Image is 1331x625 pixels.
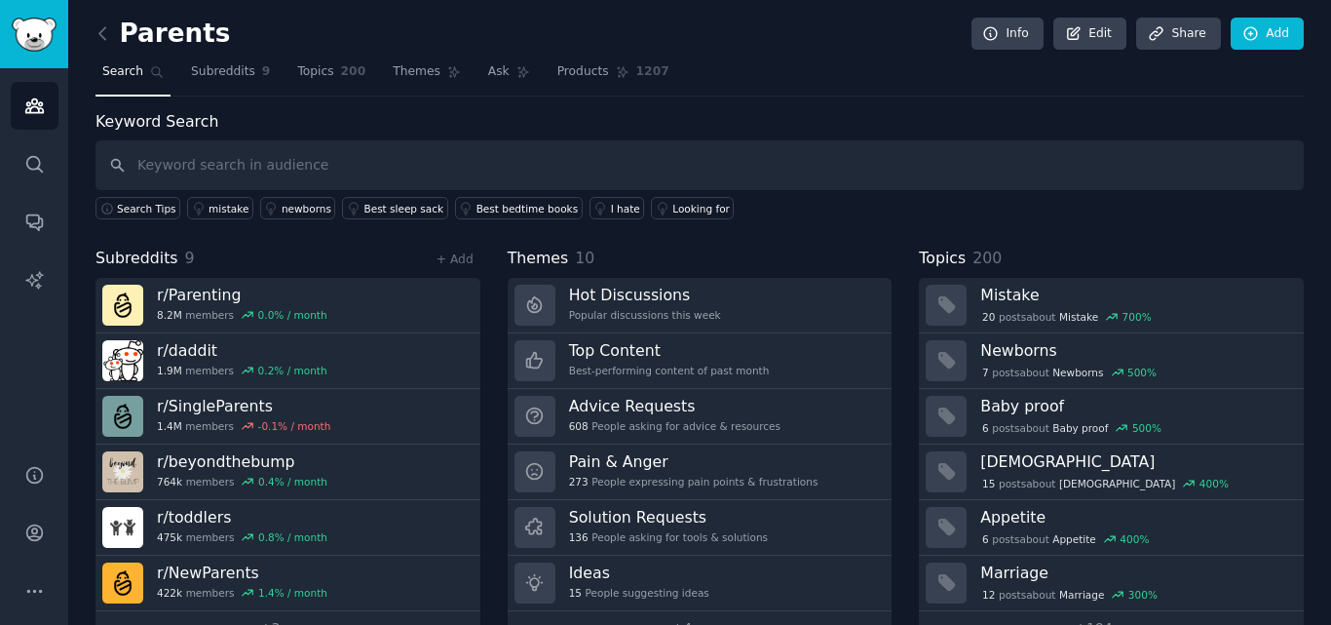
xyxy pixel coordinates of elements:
a: Marriage12postsaboutMarriage300% [919,556,1304,611]
a: I hate [589,197,645,219]
span: [DEMOGRAPHIC_DATA] [1059,477,1175,490]
div: People suggesting ideas [569,586,709,600]
div: members [157,475,327,488]
div: 400 % [1120,532,1149,546]
a: mistake [187,197,253,219]
span: Marriage [1059,588,1104,602]
a: Advice Requests608People asking for advice & resources [508,389,893,445]
span: 12 [982,588,995,602]
div: 700 % [1122,310,1152,324]
div: post s about [980,364,1158,381]
span: 15 [569,586,582,600]
div: members [157,308,327,322]
a: Products1207 [551,57,676,97]
div: Best-performing content of past month [569,364,770,377]
img: daddit [102,340,143,381]
a: + Add [437,253,474,266]
img: NewParents [102,563,143,604]
span: 9 [262,63,271,81]
div: post s about [980,419,1162,437]
h3: r/ daddit [157,340,327,361]
span: Baby proof [1052,421,1108,435]
span: 6 [982,421,989,435]
a: Share [1136,18,1220,51]
a: Subreddits9 [184,57,277,97]
span: 608 [569,419,589,433]
div: 0.0 % / month [258,308,327,322]
img: GummySearch logo [12,18,57,52]
div: post s about [980,586,1159,604]
span: Ask [488,63,510,81]
span: 20 [982,310,995,324]
a: r/daddit1.9Mmembers0.2% / month [95,333,480,389]
span: Appetite [1052,532,1096,546]
span: Topics [297,63,333,81]
span: Subreddits [95,247,178,271]
div: members [157,530,327,544]
a: Pain & Anger273People expressing pain points & frustrations [508,445,893,500]
a: Newborns7postsaboutNewborns500% [919,333,1304,389]
img: Parenting [102,285,143,326]
div: members [157,364,327,377]
div: post s about [980,475,1230,492]
h3: [DEMOGRAPHIC_DATA] [980,451,1290,472]
span: Search Tips [117,202,176,215]
h3: Hot Discussions [569,285,721,305]
span: 136 [569,530,589,544]
a: newborns [260,197,336,219]
a: Looking for [651,197,734,219]
a: Topics200 [290,57,372,97]
img: toddlers [102,507,143,548]
div: 300 % [1128,588,1158,602]
span: Topics [919,247,966,271]
div: 0.8 % / month [258,530,327,544]
span: 200 [972,249,1002,267]
a: Edit [1053,18,1126,51]
label: Keyword Search [95,112,218,131]
h3: r/ toddlers [157,507,327,527]
a: Search [95,57,171,97]
a: Add [1231,18,1304,51]
span: 10 [575,249,594,267]
span: 422k [157,586,182,600]
span: 764k [157,475,182,488]
h3: r/ NewParents [157,563,327,583]
h3: Appetite [980,507,1290,527]
h3: Ideas [569,563,709,583]
span: Themes [508,247,569,271]
a: Baby proof6postsaboutBaby proof500% [919,389,1304,445]
div: 0.2 % / month [258,364,327,377]
h3: r/ SingleParents [157,396,330,416]
div: post s about [980,530,1151,548]
div: mistake [209,202,248,215]
span: 1.9M [157,364,182,377]
span: 15 [982,477,995,490]
div: Best bedtime books [476,202,579,215]
h3: r/ beyondthebump [157,451,327,472]
div: newborns [282,202,331,215]
div: 1.4 % / month [258,586,327,600]
span: 273 [569,475,589,488]
div: People asking for advice & resources [569,419,780,433]
span: Subreddits [191,63,255,81]
h2: Parents [95,19,230,50]
input: Keyword search in audience [95,140,1304,190]
h3: Top Content [569,340,770,361]
span: 200 [341,63,366,81]
a: Top ContentBest-performing content of past month [508,333,893,389]
a: Ask [481,57,537,97]
span: Search [102,63,143,81]
a: r/toddlers475kmembers0.8% / month [95,500,480,556]
h3: Baby proof [980,396,1290,416]
span: 7 [982,366,989,379]
span: 475k [157,530,182,544]
div: post s about [980,308,1153,326]
button: Search Tips [95,197,180,219]
span: Mistake [1059,310,1098,324]
div: 0.4 % / month [258,475,327,488]
a: Appetite6postsaboutAppetite400% [919,500,1304,556]
a: Ideas15People suggesting ideas [508,556,893,611]
span: 6 [982,532,989,546]
div: members [157,419,330,433]
h3: Newborns [980,340,1290,361]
